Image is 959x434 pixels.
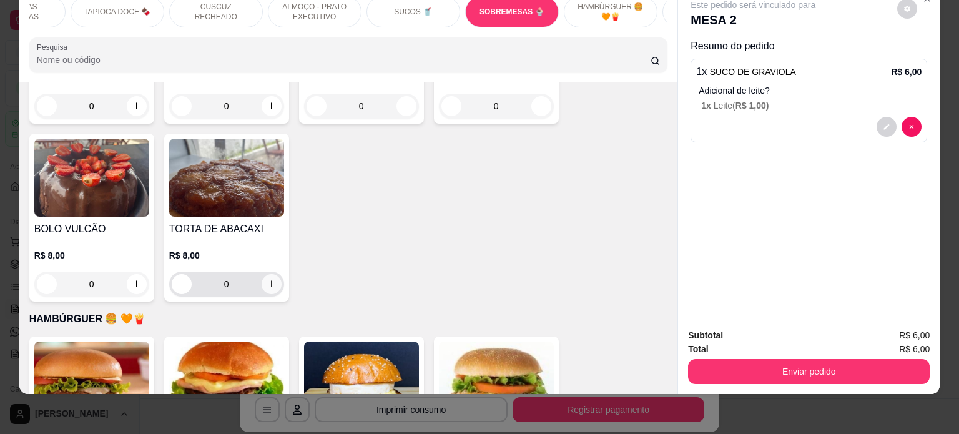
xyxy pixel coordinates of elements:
[169,249,284,262] p: R$ 8,00
[531,96,551,116] button: increase-product-quantity
[688,344,708,354] strong: Total
[441,96,461,116] button: decrease-product-quantity
[37,54,651,66] input: Pesquisa
[899,342,930,356] span: R$ 6,00
[574,2,647,22] p: HAMBÚRGUER 🍔 🧡🍟
[691,39,927,54] p: Resumo do pedido
[34,249,149,262] p: R$ 8,00
[169,342,284,420] img: product-image
[439,342,554,420] img: product-image
[899,328,930,342] span: R$ 6,00
[877,117,897,137] button: decrease-product-quantity
[37,274,57,294] button: decrease-product-quantity
[688,330,723,340] strong: Subtotal
[169,222,284,237] h4: TORTA DE ABACAXI
[688,359,930,384] button: Enviar pedido
[902,117,922,137] button: decrease-product-quantity
[394,7,432,17] p: SUCOS 🥤
[696,64,796,79] p: 1 x
[34,342,149,420] img: product-image
[691,11,815,29] p: MESA 2
[180,2,252,22] p: CUSCUZ RECHEADO
[479,7,544,17] p: SOBREMESAS 🍨
[262,96,282,116] button: increase-product-quantity
[891,66,922,78] p: R$ 6,00
[699,84,922,97] p: Adicional de leite?
[701,101,713,111] span: 1 x
[169,139,284,217] img: product-image
[34,139,149,217] img: product-image
[34,222,149,237] h4: BOLO VULCÃO
[262,274,282,294] button: increase-product-quantity
[29,312,668,327] p: HAMBÚRGUER 🍔 🧡🍟
[84,7,150,17] p: TAPIOCA DOCE 🍫
[127,274,147,294] button: increase-product-quantity
[37,42,72,52] label: Pesquisa
[278,2,351,22] p: ALMOÇO - PRATO EXECUTIVO
[172,274,192,294] button: decrease-product-quantity
[710,67,796,77] span: SUCO DE GRAVIOLA
[735,101,769,111] span: R$ 1,00 )
[172,96,192,116] button: decrease-product-quantity
[304,342,419,420] img: product-image
[701,99,922,112] p: Leite (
